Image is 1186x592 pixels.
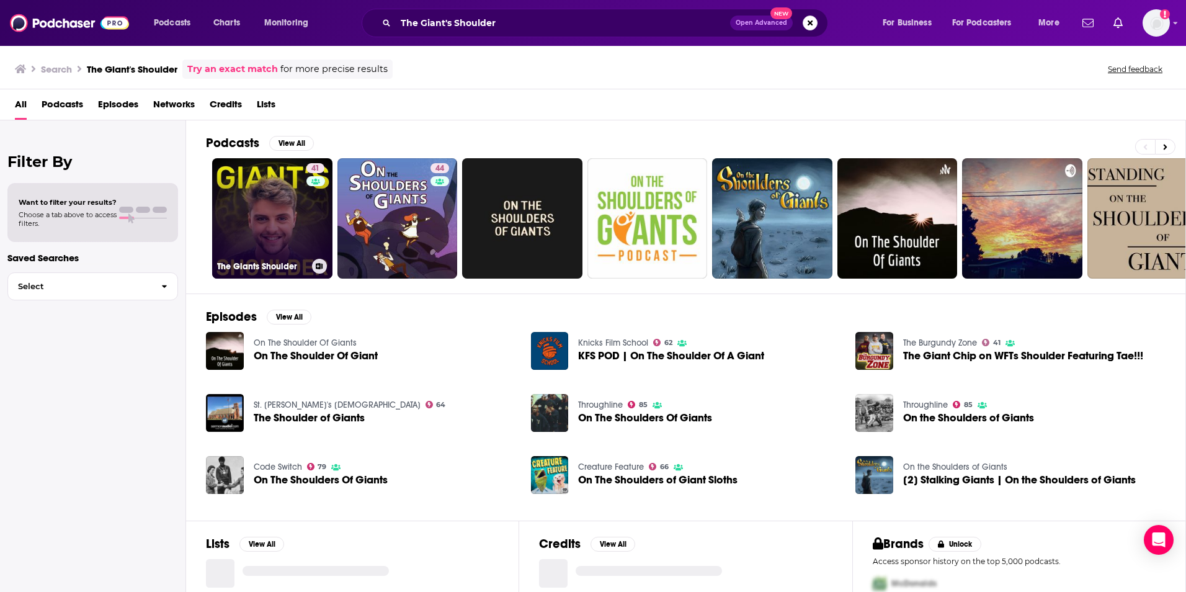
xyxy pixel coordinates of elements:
[254,475,388,485] a: On The Shoulders Of Giants
[874,13,947,33] button: open menu
[903,400,948,410] a: Throughline
[254,462,302,472] a: Code Switch
[1143,9,1170,37] button: Show profile menu
[41,63,72,75] h3: Search
[318,464,326,470] span: 79
[19,210,117,228] span: Choose a tab above to access filters.
[903,413,1034,423] a: On the Shoulders of Giants
[855,394,893,432] img: On the Shoulders of Giants
[982,339,1001,346] a: 41
[730,16,793,30] button: Open AdvancedNew
[205,13,247,33] a: Charts
[311,163,319,175] span: 41
[1144,525,1174,555] div: Open Intercom Messenger
[944,13,1030,33] button: open menu
[1104,64,1166,74] button: Send feedback
[578,413,712,423] a: On The Shoulders Of Giants
[154,14,190,32] span: Podcasts
[855,332,893,370] img: The Giant Chip on WFTs Shoulder Featuring Tae!!!
[531,394,569,432] img: On The Shoulders Of Giants
[873,557,1166,566] p: Access sponsor history on the top 5,000 podcasts.
[213,14,240,32] span: Charts
[952,14,1012,32] span: For Podcasters
[639,402,648,408] span: 85
[15,94,27,120] a: All
[531,332,569,370] img: KFS POD | On The Shoulder Of A Giant
[254,413,365,423] a: The Shoulder of Giants
[531,456,569,494] a: On The Shoulders of Giant Sloths
[436,402,445,408] span: 64
[953,401,973,408] a: 85
[145,13,207,33] button: open menu
[1038,14,1059,32] span: More
[964,402,973,408] span: 85
[10,11,129,35] img: Podchaser - Follow, Share and Rate Podcasts
[269,136,314,151] button: View All
[206,394,244,432] img: The Shoulder of Giants
[539,536,635,552] a: CreditsView All
[206,309,311,325] a: EpisodesView All
[337,158,458,279] a: 44
[187,62,278,76] a: Try an exact match
[736,20,787,26] span: Open Advanced
[254,351,378,361] a: On The Shoulder Of Giant
[883,14,932,32] span: For Business
[19,198,117,207] span: Want to filter your results?
[539,536,581,552] h2: Credits
[578,351,764,361] a: KFS POD | On The Shoulder Of A Giant
[903,338,977,348] a: The Burgundy Zone
[153,94,195,120] a: Networks
[628,401,648,408] a: 85
[903,475,1136,485] span: [2] Stalking Giants | On the Shoulders of Giants
[280,62,388,76] span: for more precise results
[1108,12,1128,34] a: Show notifications dropdown
[307,463,327,470] a: 79
[903,351,1143,361] a: The Giant Chip on WFTs Shoulder Featuring Tae!!!
[426,401,446,408] a: 64
[373,9,840,37] div: Search podcasts, credits, & more...
[206,309,257,325] h2: Episodes
[591,537,635,552] button: View All
[98,94,138,120] span: Episodes
[254,338,357,348] a: On The Shoulder Of Giants
[206,456,244,494] img: On The Shoulders Of Giants
[42,94,83,120] a: Podcasts
[993,340,1001,346] span: 41
[430,163,449,173] a: 44
[649,463,669,470] a: 66
[396,13,730,33] input: Search podcasts, credits, & more...
[206,135,259,151] h2: Podcasts
[206,536,284,552] a: ListsView All
[7,272,178,300] button: Select
[1143,9,1170,37] img: User Profile
[254,400,421,410] a: St. John's United Evangelical Protestant
[217,261,307,272] h3: The Giants Shoulder
[87,63,177,75] h3: The Giant's Shoulder
[257,94,275,120] a: Lists
[210,94,242,120] a: Credits
[578,475,738,485] a: On The Shoulders of Giant Sloths
[855,456,893,494] img: [2] Stalking Giants | On the Shoulders of Giants
[264,14,308,32] span: Monitoring
[206,332,244,370] img: On The Shoulder Of Giant
[7,252,178,264] p: Saved Searches
[239,537,284,552] button: View All
[653,339,672,346] a: 62
[903,462,1007,472] a: On the Shoulders of Giants
[578,462,644,472] a: Creature Feature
